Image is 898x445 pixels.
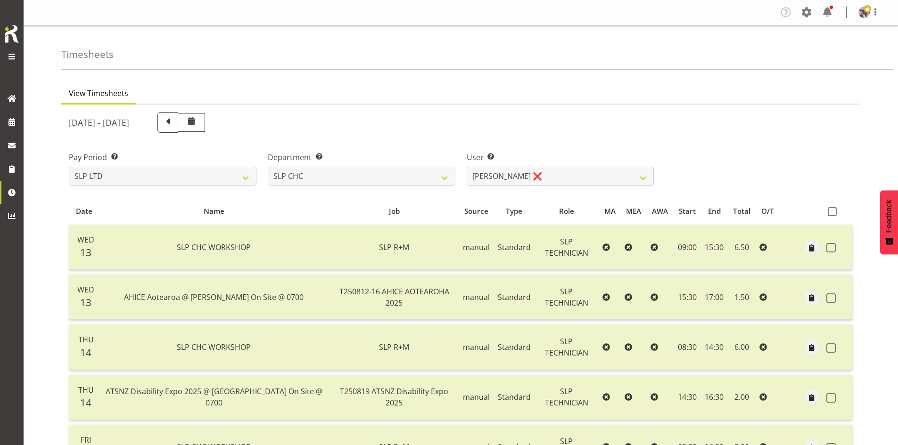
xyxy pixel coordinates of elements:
[733,206,750,217] span: Total
[727,324,756,370] td: 6.00
[545,336,588,358] span: SLP TECHNICIAN
[69,88,128,99] span: View Timesheets
[340,386,448,408] span: T250819 ATSNZ Disability Expo 2025
[679,206,696,217] span: Start
[77,284,94,295] span: Wed
[177,342,251,352] span: SLP CHC WORKSHOP
[124,292,304,302] span: AHICE Aotearoa @ [PERSON_NAME] On Site @ 0700
[80,346,91,359] span: 14
[727,375,756,420] td: 2.00
[467,152,654,163] label: User
[761,206,774,217] span: O/T
[61,49,114,60] h4: Timesheets
[80,246,91,259] span: 13
[379,342,409,352] span: SLP R+M
[379,242,409,252] span: SLP R+M
[177,242,251,252] span: SLP CHC WORKSHOP
[494,375,535,420] td: Standard
[464,206,488,217] span: Source
[885,200,893,233] span: Feedback
[858,7,870,18] img: shaun-dalgetty840549a0c8df28bbc325279ea0715bbc.png
[78,385,94,395] span: Thu
[77,235,94,245] span: Wed
[463,342,490,352] span: manual
[463,242,490,252] span: manual
[463,392,490,402] span: manual
[69,117,129,128] h5: [DATE] - [DATE]
[674,225,701,270] td: 09:00
[339,286,449,308] span: T250812-16 AHICE AOTEAROHA 2025
[559,206,574,217] span: Role
[545,286,588,308] span: SLP TECHNICIAN
[494,324,535,370] td: Standard
[204,206,224,217] span: Name
[463,292,490,302] span: manual
[674,275,701,320] td: 15:30
[701,324,727,370] td: 14:30
[626,206,641,217] span: MEA
[80,396,91,409] span: 14
[727,275,756,320] td: 1.50
[268,152,455,163] label: Department
[494,225,535,270] td: Standard
[389,206,400,217] span: Job
[708,206,721,217] span: End
[106,386,322,408] span: ATSNZ Disability Expo 2025 @ [GEOGRAPHIC_DATA] On Site @ 0700
[494,275,535,320] td: Standard
[81,435,91,445] span: Fri
[76,206,92,217] span: Date
[880,190,898,254] button: Feedback - Show survey
[78,334,94,345] span: Thu
[701,375,727,420] td: 16:30
[701,225,727,270] td: 15:30
[701,275,727,320] td: 17:00
[674,375,701,420] td: 14:30
[80,296,91,309] span: 13
[674,324,701,370] td: 08:30
[727,225,756,270] td: 6.50
[545,386,588,408] span: SLP TECHNICIAN
[69,152,256,163] label: Pay Period
[604,206,616,217] span: MA
[652,206,668,217] span: AWA
[2,24,21,44] img: Rosterit icon logo
[506,206,522,217] span: Type
[545,236,588,258] span: SLP TECHNICIAN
